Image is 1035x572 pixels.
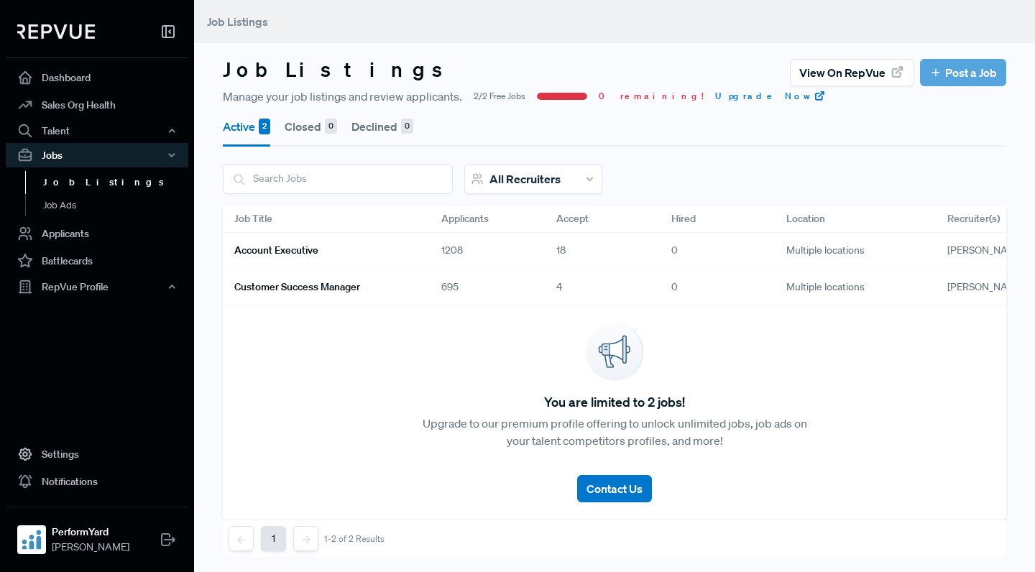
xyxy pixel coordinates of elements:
span: Contact Us [586,481,643,496]
div: 0 [325,119,337,134]
img: PerformYard [20,528,43,551]
button: Next [293,526,318,551]
span: Applicants [441,211,489,226]
a: Settings [6,440,188,468]
a: Applicants [6,220,188,247]
span: [PERSON_NAME] [947,244,1025,257]
a: Account Executive [234,239,407,263]
strong: PerformYard [52,525,129,540]
button: Talent [6,119,188,143]
button: Active 2 [223,106,270,147]
span: Job Title [234,211,272,226]
div: 0 [660,233,775,269]
div: 0 [660,269,775,306]
button: Previous [229,526,254,551]
span: 2/2 Free Jobs [474,90,525,103]
input: Search Jobs [224,165,452,193]
div: 18 [545,233,660,269]
button: Closed 0 [285,106,337,147]
button: RepVue Profile [6,275,188,299]
span: Recruiter(s) [947,211,1000,226]
a: Sales Org Health [6,91,188,119]
div: 4 [545,269,660,306]
span: Location [786,211,825,226]
span: Manage your job listings and review applicants. [223,88,462,105]
span: View on RepVue [799,64,885,81]
span: [PERSON_NAME] [947,280,1025,293]
span: 0 remaining! [599,90,704,103]
a: Upgrade Now [715,90,826,103]
a: Notifications [6,468,188,495]
a: Job Listings [25,171,208,194]
button: Declined 0 [351,106,413,147]
a: Contact Us [577,463,652,502]
button: Jobs [6,143,188,167]
p: Upgrade to our premium profile offering to unlock unlimited jobs, job ads on your talent competit... [419,415,811,449]
h6: Account Executive [234,244,318,257]
div: 1208 [430,233,545,269]
h3: Job Listings [223,57,456,82]
span: Job Listings [207,14,268,29]
img: announcement [586,323,643,381]
span: You are limited to 2 jobs! [544,392,685,412]
div: 1-2 of 2 Results [324,534,385,544]
nav: pagination [229,526,385,551]
span: Accept [556,211,589,226]
span: [PERSON_NAME] [52,540,129,555]
a: Customer Success Manager [234,275,407,300]
img: RepVue [17,24,95,39]
span: Hired [671,211,696,226]
div: Multiple locations [775,233,936,269]
span: All Recruiters [489,172,561,186]
div: 695 [430,269,545,306]
div: 2 [259,119,270,134]
button: Contact Us [577,475,652,502]
a: PerformYardPerformYard[PERSON_NAME] [6,507,188,561]
a: Dashboard [6,64,188,91]
h6: Customer Success Manager [234,281,360,293]
button: View on RepVue [790,59,914,86]
div: 0 [401,119,413,134]
button: 1 [261,526,286,551]
div: Multiple locations [775,269,936,306]
a: Battlecards [6,247,188,275]
a: Job Ads [25,194,208,217]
